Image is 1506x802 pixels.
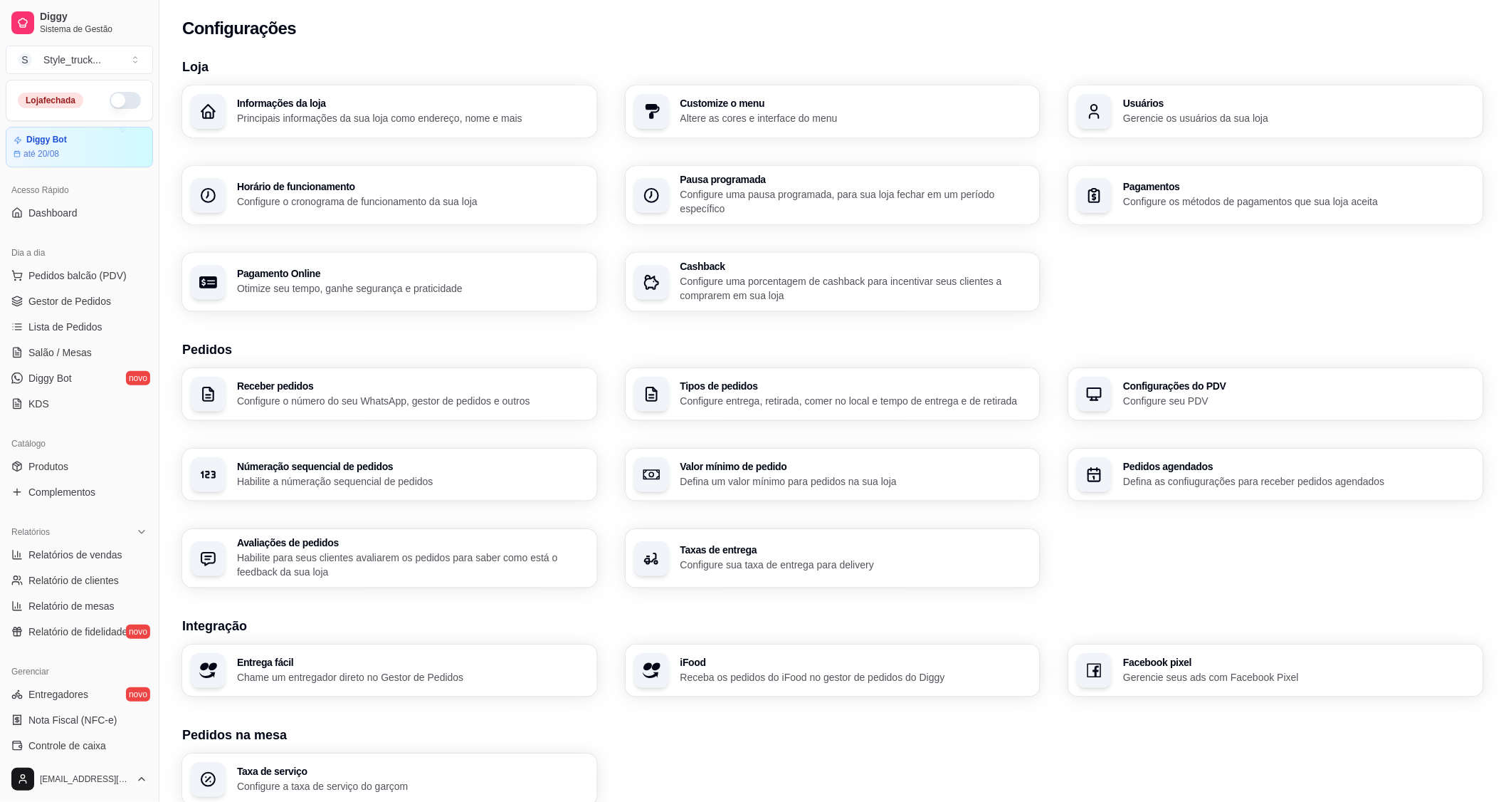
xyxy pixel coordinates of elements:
[182,368,597,420] button: Receber pedidosConfigure o número do seu WhatsApp, gestor de pedidos e outros
[1123,182,1475,192] h3: Pagamentos
[237,98,589,108] h3: Informações da loja
[182,449,597,501] button: Númeração sequencial de pedidosHabilite a númeração sequencial de pedidos
[237,474,589,489] p: Habilite a númeração sequencial de pedidos
[6,6,153,40] a: DiggySistema de Gestão
[28,206,78,220] span: Dashboard
[1123,381,1475,391] h3: Configurações do PDV
[182,253,597,311] button: Pagamento OnlineOtimize seu tempo, ganhe segurança e praticidade
[6,620,153,643] a: Relatório de fidelidadenovo
[6,179,153,202] div: Acesso Rápido
[6,367,153,390] a: Diggy Botnovo
[1068,85,1483,137] button: UsuáriosGerencie os usuários da sua loja
[28,713,117,727] span: Nota Fiscal (NFC-e)
[237,281,589,296] p: Otimize seu tempo, ganhe segurança e praticidade
[182,85,597,137] button: Informações da lojaPrincipais informações da sua loja como endereço, nome e mais
[1123,98,1475,108] h3: Usuários
[626,529,1041,588] button: Taxas de entregaConfigure sua taxa de entrega para delivery
[28,625,127,639] span: Relatório de fidelidade
[626,449,1041,501] button: Valor mínimo de pedidoDefina um valor mínimo para pedidos na sua loja
[680,98,1032,108] h3: Customize o menu
[1123,111,1475,125] p: Gerencie os usuários da sua loja
[182,57,1483,77] h3: Loja
[182,340,1483,360] h3: Pedidos
[26,135,67,145] article: Diggy Bot
[28,371,72,385] span: Diggy Bot
[6,202,153,224] a: Dashboard
[182,645,597,697] button: Entrega fácilChame um entregador direto no Gestor de Pedidos
[680,175,1032,184] h3: Pausa programada
[237,462,589,472] h3: Númeração sequencial de pedidos
[1123,394,1475,408] p: Configure seu PDV
[237,538,589,548] h3: Avaliações de pedidos
[626,253,1041,311] button: CashbackConfigure uma porcentagem de cashback para incentivar seus clientes a comprarem em sua loja
[1123,670,1475,684] p: Gerencie seus ads com Facebook Pixel
[237,111,589,125] p: Principais informações da sua loja como endereço, nome e mais
[237,670,589,684] p: Chame um entregador direto no Gestor de Pedidos
[237,766,589,776] h3: Taxa de serviço
[6,481,153,504] a: Complementos
[40,774,130,785] span: [EMAIL_ADDRESS][DOMAIN_NAME]
[680,111,1032,125] p: Altere as cores e interface do menu
[6,46,153,74] button: Select a team
[237,779,589,793] p: Configure a taxa de serviço do garçom
[28,397,49,411] span: KDS
[680,381,1032,391] h3: Tipos de pedidos
[6,455,153,478] a: Produtos
[680,462,1032,472] h3: Valor mínimo de pedido
[1123,474,1475,489] p: Defina as confiugurações para receber pedidos agendados
[28,739,106,753] span: Controle de caixa
[28,269,127,283] span: Pedidos balcão (PDV)
[237,194,589,209] p: Configure o cronograma de funcionamento da sua loja
[182,529,597,588] button: Avaliações de pedidosHabilite para seus clientes avaliarem os pedidos para saber como está o feed...
[28,548,122,562] span: Relatórios de vendas
[680,558,1032,572] p: Configure sua taxa de entrega para delivery
[182,725,1483,745] h3: Pedidos na mesa
[182,616,1483,636] h3: Integração
[237,551,589,579] p: Habilite para seus clientes avaliarem os pedidos para saber como está o feedback da sua loja
[18,53,32,67] span: S
[6,392,153,415] a: KDS
[28,687,88,702] span: Entregadores
[237,381,589,391] h3: Receber pedidos
[1068,166,1483,224] button: PagamentosConfigure os métodos de pagamentos que sua loja aceita
[237,657,589,667] h3: Entrega fácil
[6,316,153,338] a: Lista de Pedidos
[1123,657,1475,667] h3: Facebook pixel
[237,182,589,192] h3: Horário de funcionamento
[28,345,92,360] span: Salão / Mesas
[626,85,1041,137] button: Customize o menuAltere as cores e interface do menu
[40,24,147,35] span: Sistema de Gestão
[182,166,597,224] button: Horário de funcionamentoConfigure o cronograma de funcionamento da sua loja
[6,290,153,313] a: Gestor de Pedidos
[6,264,153,287] button: Pedidos balcão (PDV)
[6,734,153,757] a: Controle de caixa
[626,368,1041,420] button: Tipos de pedidosConfigure entrega, retirada, comer no local e tempo de entrega e de retirada
[28,294,111,308] span: Gestor de Pedidos
[237,269,589,278] h3: Pagamento Online
[28,599,115,613] span: Relatório de mesas
[6,241,153,264] div: Dia a dia
[40,11,147,24] span: Diggy
[1068,368,1483,420] button: Configurações do PDVConfigure seu PDV
[6,660,153,683] div: Gerenciar
[18,93,83,108] div: Loja fechada
[28,320,102,334] span: Lista de Pedidos
[680,670,1032,684] p: Receba os pedidos do iFood no gestor de pedidos do Diggy
[28,573,119,588] span: Relatório de clientes
[1123,194,1475,209] p: Configure os métodos de pagamentos que sua loja aceita
[626,166,1041,224] button: Pausa programadaConfigure uma pausa programada, para sua loja fechar em um período específico
[28,459,68,474] span: Produtos
[680,261,1032,271] h3: Cashback
[680,187,1032,216] p: Configure uma pausa programada, para sua loja fechar em um período específico
[6,683,153,706] a: Entregadoresnovo
[6,127,153,167] a: Diggy Botaté 20/08
[6,762,153,796] button: [EMAIL_ADDRESS][DOMAIN_NAME]
[182,17,296,40] h2: Configurações
[626,645,1041,697] button: iFoodReceba os pedidos do iFood no gestor de pedidos do Diggy
[1123,462,1475,472] h3: Pedidos agendados
[1068,645,1483,697] button: Facebook pixelGerencie seus ads com Facebook Pixel
[6,709,153,731] a: Nota Fiscal (NFC-e)
[43,53,101,67] div: Style_truck ...
[6,432,153,455] div: Catálogo
[1068,449,1483,501] button: Pedidos agendadosDefina as confiugurações para receber pedidos agendados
